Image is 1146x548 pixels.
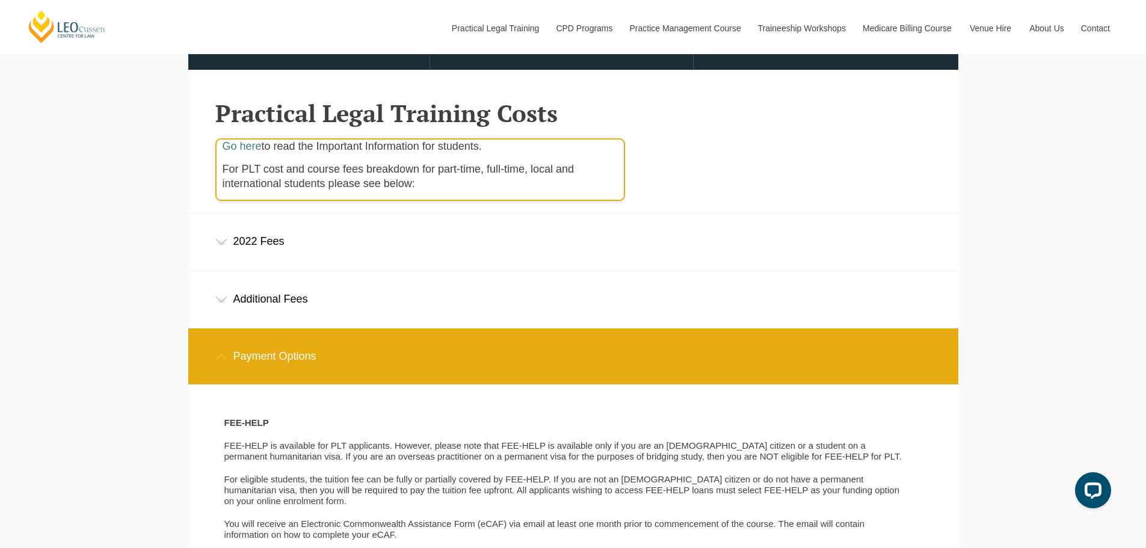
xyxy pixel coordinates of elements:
[224,417,269,428] strong: FEE-HELP
[224,474,904,506] p: For eligible students, the tuition fee can be fully or partially covered by FEE-HELP. If you are ...
[1072,2,1119,54] a: Contact
[961,2,1020,54] a: Venue Hire
[749,2,854,54] a: Traineeship Workshops
[621,2,749,54] a: Practice Management Course
[224,519,904,540] p: You will receive an Electronic Commonwealth Assistance Form (eCAF) via email at least one month p...
[224,440,904,462] p: FEE-HELP is available for PLT applicants. However, please note that FEE-HELP is available only if...
[223,162,618,191] p: For PLT cost and course fees breakdown for part-time, full-time, local and international students...
[854,2,961,54] a: Medicare Billing Course
[27,10,107,44] a: [PERSON_NAME] Centre for Law
[188,328,958,384] div: Payment Options
[188,271,958,327] div: Additional Fees
[547,2,620,54] a: CPD Programs
[1020,2,1072,54] a: About Us
[443,2,547,54] a: Practical Legal Training
[223,140,618,153] p: to read the Important Information for students.
[188,214,958,269] div: 2022 Fees
[215,100,931,126] h2: Practical Legal Training Costs
[1065,467,1116,518] iframe: LiveChat chat widget
[223,140,262,152] a: Go here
